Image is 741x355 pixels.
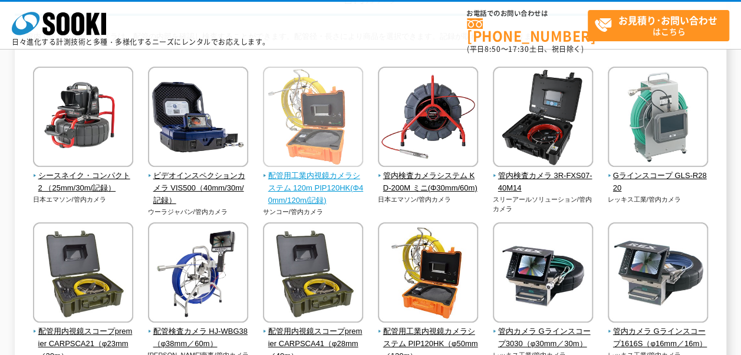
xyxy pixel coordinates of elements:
[263,222,363,326] img: 配管用内視鏡スコープpremier CARPSCA41（φ28mm／40m）
[508,44,529,54] span: 17:30
[378,159,479,194] a: 管内検査カメラシステム KD-200M ミニ(Φ30mm/60m)
[148,67,248,170] img: ビデオインスペクションカメラ VIS500（40mm/30m/記録）
[608,170,709,195] span: Gラインスコープ GLS-R2820
[493,195,594,214] p: スリーアールソリューション/管内カメラ
[493,222,593,326] img: 管内カメラ Gラインスコープ3030（φ30mm／30m）
[608,314,709,350] a: 管内カメラ Gラインスコープ1616S（φ16mm／16m）
[33,170,134,195] span: シースネイク・コンパクト2 （25mm/30m/記録）
[493,314,594,350] a: 管内カメラ Gラインスコープ3030（φ30mm／30m）
[33,159,134,194] a: シースネイク・コンパクト2 （25mm/30m/記録）
[378,195,479,205] p: 日本エマソン/管内カメラ
[33,67,133,170] img: シースネイク・コンパクト2 （25mm/30m/記録）
[493,170,594,195] span: 管内検査カメラ 3R-FXS07-40M14
[608,159,709,194] a: Gラインスコープ GLS-R2820
[493,159,594,194] a: 管内検査カメラ 3R-FXS07-40M14
[467,44,584,54] span: (平日 ～ 土日、祝日除く)
[467,18,588,42] a: [PHONE_NUMBER]
[148,314,249,350] a: 配管検査カメラ HJ-WBG38（φ38mm／60m）
[493,67,593,170] img: 管内検査カメラ 3R-FXS07-40M14
[608,67,708,170] img: Gラインスコープ GLS-R2820
[148,207,249,217] p: ウーラジャパン/管内カメラ
[608,326,709,350] span: 管内カメラ Gラインスコープ1616S（φ16mm／16m）
[148,326,249,350] span: 配管検査カメラ HJ-WBG38（φ38mm／60m）
[378,170,479,195] span: 管内検査カメラシステム KD-200M ミニ(Φ30mm/60m)
[618,13,717,27] strong: お見積り･お問い合わせ
[148,159,249,206] a: ビデオインスペクションカメラ VIS500（40mm/30m/記録）
[148,170,249,206] span: ビデオインスペクションカメラ VIS500（40mm/30m/記録）
[263,159,364,206] a: 配管用工業内視鏡カメラシステム 120m PIP120HK(Φ40mm/120m/記録)
[33,195,134,205] p: 日本エマソン/管内カメラ
[485,44,501,54] span: 8:50
[33,222,133,326] img: 配管用内視鏡スコープpremier CARPSCA21（φ23mm／20m）
[263,170,364,206] span: 配管用工業内視鏡カメラシステム 120m PIP120HK(Φ40mm/120m/記録)
[148,222,248,326] img: 配管検査カメラ HJ-WBG38（φ38mm／60m）
[263,67,363,170] img: 配管用工業内視鏡カメラシステム 120m PIP120HK(Φ40mm/120m/記録)
[378,222,478,326] img: 配管用工業内視鏡カメラシステム PIP120HK（φ50mm／120m）
[588,10,729,41] a: お見積り･お問い合わせはこちら
[608,222,708,326] img: 管内カメラ Gラインスコープ1616S（φ16mm／16m）
[608,195,709,205] p: レッキス工業/管内カメラ
[467,10,588,17] span: お電話でのお問い合わせは
[378,67,478,170] img: 管内検査カメラシステム KD-200M ミニ(Φ30mm/60m)
[263,207,364,217] p: サンコー/管内カメラ
[12,38,270,45] p: 日々進化する計測技術と多種・多様化するニーズにレンタルでお応えします。
[493,326,594,350] span: 管内カメラ Gラインスコープ3030（φ30mm／30m）
[594,11,729,40] span: はこちら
